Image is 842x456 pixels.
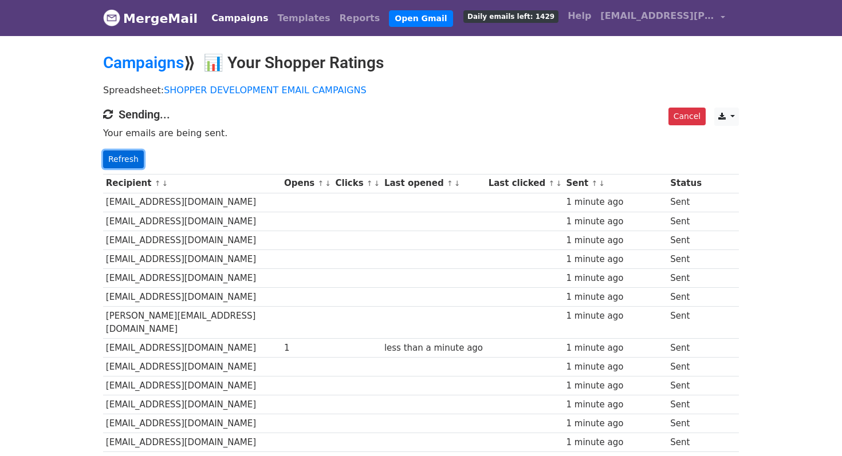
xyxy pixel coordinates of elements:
a: ↑ [155,179,161,188]
p: Spreadsheet: [103,84,739,96]
td: [EMAIL_ADDRESS][DOMAIN_NAME] [103,433,281,452]
div: 1 minute ago [566,379,664,392]
a: ↑ [367,179,373,188]
a: Daily emails left: 1429 [459,5,563,27]
td: Sent [667,231,704,249]
div: 1 minute ago [566,215,664,228]
a: Cancel [668,108,706,125]
td: Sent [667,376,704,395]
a: MergeMail [103,6,198,30]
div: 1 minute ago [566,253,664,266]
a: Help [563,5,596,27]
td: [EMAIL_ADDRESS][DOMAIN_NAME] [103,395,281,414]
a: SHOPPER DEVELOPMENT EMAIL CAMPAIGNS [164,85,367,96]
a: ↓ [454,179,461,188]
th: Clicks [333,174,381,193]
a: ↑ [592,179,598,188]
div: 1 minute ago [566,398,664,411]
img: MergeMail logo [103,9,120,26]
td: [EMAIL_ADDRESS][DOMAIN_NAME] [103,376,281,395]
td: [EMAIL_ADDRESS][DOMAIN_NAME] [103,414,281,433]
span: [EMAIL_ADDRESS][PERSON_NAME][DOMAIN_NAME] [600,9,715,23]
a: Refresh [103,150,144,168]
div: 1 minute ago [566,196,664,209]
a: ↓ [556,179,562,188]
td: Sent [667,357,704,376]
td: [EMAIL_ADDRESS][DOMAIN_NAME] [103,193,281,212]
td: [EMAIL_ADDRESS][DOMAIN_NAME] [103,249,281,268]
a: ↑ [447,179,453,188]
td: Sent [667,395,704,414]
p: Your emails are being sent. [103,127,739,139]
td: Sent [667,414,704,433]
td: Sent [667,288,704,307]
td: Sent [667,269,704,288]
th: Sent [564,174,668,193]
div: 1 minute ago [566,360,664,374]
iframe: Chat Widget [785,401,842,456]
div: 1 minute ago [566,291,664,304]
td: Sent [667,212,704,231]
a: Reports [335,7,385,30]
th: Last clicked [486,174,564,193]
a: ↑ [548,179,554,188]
td: Sent [667,433,704,452]
td: [EMAIL_ADDRESS][DOMAIN_NAME] [103,288,281,307]
a: ↑ [317,179,324,188]
a: Templates [273,7,335,30]
td: Sent [667,307,704,339]
div: 1 minute ago [566,417,664,430]
td: Sent [667,249,704,268]
span: Daily emails left: 1429 [463,10,558,23]
a: ↓ [599,179,605,188]
div: less than a minute ago [384,342,483,355]
td: Sent [667,193,704,212]
th: Recipient [103,174,281,193]
td: Sent [667,338,704,357]
th: Opens [281,174,333,193]
div: 1 minute ago [566,272,664,285]
a: Open Gmail [389,10,453,27]
td: [EMAIL_ADDRESS][DOMAIN_NAME] [103,269,281,288]
td: [EMAIL_ADDRESS][DOMAIN_NAME] [103,231,281,249]
a: Campaigns [103,53,184,72]
a: ↓ [325,179,331,188]
a: ↓ [374,179,380,188]
a: [EMAIL_ADDRESS][PERSON_NAME][DOMAIN_NAME] [596,5,730,31]
div: 1 [284,342,330,355]
td: [EMAIL_ADDRESS][DOMAIN_NAME] [103,357,281,376]
td: [PERSON_NAME][EMAIL_ADDRESS][DOMAIN_NAME] [103,307,281,339]
div: 1 minute ago [566,234,664,247]
td: [EMAIL_ADDRESS][DOMAIN_NAME] [103,212,281,231]
th: Last opened [381,174,486,193]
a: ↓ [162,179,168,188]
div: 1 minute ago [566,310,664,323]
div: 1 minute ago [566,342,664,355]
th: Status [667,174,704,193]
td: [EMAIL_ADDRESS][DOMAIN_NAME] [103,338,281,357]
div: 1 minute ago [566,436,664,449]
h2: ⟫ 📊 Your Shopper Ratings [103,53,739,73]
a: Campaigns [207,7,273,30]
h4: Sending... [103,108,739,121]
